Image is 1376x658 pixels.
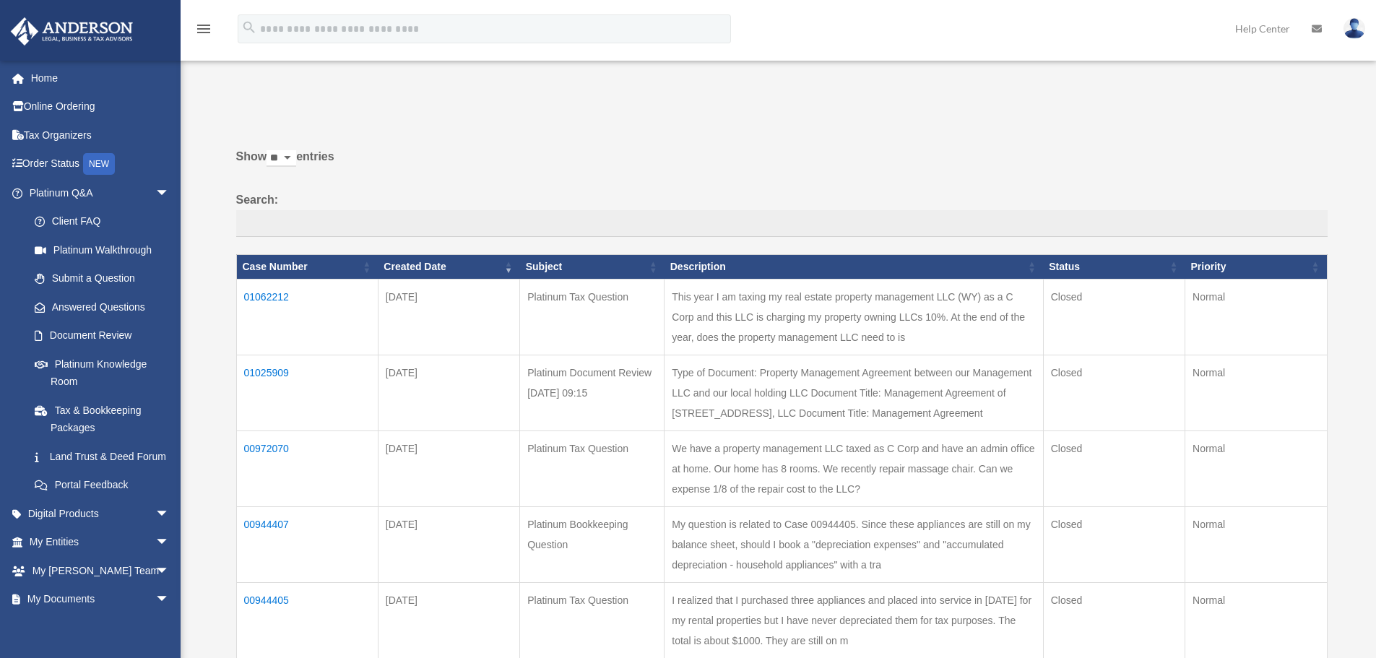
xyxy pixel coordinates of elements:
[10,499,191,528] a: Digital Productsarrow_drop_down
[10,585,191,614] a: My Documentsarrow_drop_down
[1343,18,1365,39] img: User Pic
[665,355,1043,430] td: Type of Document: Property Management Agreement between our Management LLC and our local holding ...
[236,210,1328,238] input: Search:
[155,528,184,558] span: arrow_drop_down
[20,350,184,396] a: Platinum Knowledge Room
[155,499,184,529] span: arrow_drop_down
[155,585,184,615] span: arrow_drop_down
[195,20,212,38] i: menu
[665,582,1043,658] td: I realized that I purchased three appliances and placed into service in [DATE] for my rental prop...
[665,255,1043,280] th: Description: activate to sort column ascending
[195,25,212,38] a: menu
[520,506,665,582] td: Platinum Bookkeeping Question
[520,355,665,430] td: Platinum Document Review [DATE] 09:15
[665,279,1043,355] td: This year I am taxing my real estate property management LLC (WY) as a C Corp and this LLC is cha...
[1043,355,1185,430] td: Closed
[520,279,665,355] td: Platinum Tax Question
[236,506,378,582] td: 00944407
[20,264,184,293] a: Submit a Question
[155,556,184,586] span: arrow_drop_down
[378,582,519,658] td: [DATE]
[1043,255,1185,280] th: Status: activate to sort column ascending
[10,121,191,150] a: Tax Organizers
[10,178,184,207] a: Platinum Q&Aarrow_drop_down
[378,506,519,582] td: [DATE]
[1185,506,1327,582] td: Normal
[520,430,665,506] td: Platinum Tax Question
[236,430,378,506] td: 00972070
[378,355,519,430] td: [DATE]
[10,556,191,585] a: My [PERSON_NAME] Teamarrow_drop_down
[10,64,191,92] a: Home
[236,190,1328,238] label: Search:
[520,582,665,658] td: Platinum Tax Question
[1185,355,1327,430] td: Normal
[83,153,115,175] div: NEW
[267,150,296,167] select: Showentries
[10,150,191,179] a: Order StatusNEW
[1043,279,1185,355] td: Closed
[1043,430,1185,506] td: Closed
[20,321,184,350] a: Document Review
[20,235,184,264] a: Platinum Walkthrough
[20,293,177,321] a: Answered Questions
[20,207,184,236] a: Client FAQ
[155,178,184,208] span: arrow_drop_down
[236,255,378,280] th: Case Number: activate to sort column ascending
[20,442,184,471] a: Land Trust & Deed Forum
[241,20,257,35] i: search
[665,430,1043,506] td: We have a property management LLC taxed as C Corp and have an admin office at home. Our home has ...
[1185,430,1327,506] td: Normal
[20,471,184,500] a: Portal Feedback
[236,279,378,355] td: 01062212
[665,506,1043,582] td: My question is related to Case 00944405. Since these appliances are still on my balance sheet, sh...
[378,430,519,506] td: [DATE]
[10,92,191,121] a: Online Ordering
[10,528,191,557] a: My Entitiesarrow_drop_down
[236,582,378,658] td: 00944405
[520,255,665,280] th: Subject: activate to sort column ascending
[20,396,184,442] a: Tax & Bookkeeping Packages
[7,17,137,46] img: Anderson Advisors Platinum Portal
[1043,506,1185,582] td: Closed
[1185,582,1327,658] td: Normal
[1185,255,1327,280] th: Priority: activate to sort column ascending
[1043,582,1185,658] td: Closed
[236,355,378,430] td: 01025909
[1185,279,1327,355] td: Normal
[378,279,519,355] td: [DATE]
[378,255,519,280] th: Created Date: activate to sort column ascending
[236,147,1328,181] label: Show entries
